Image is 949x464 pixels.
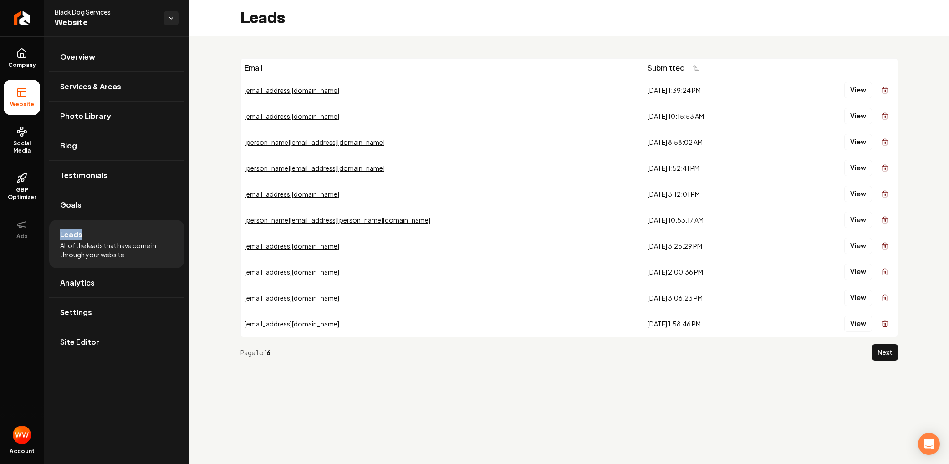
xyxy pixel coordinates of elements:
[844,316,872,332] button: View
[844,160,872,176] button: View
[55,7,157,16] span: Black Dog Services
[918,433,940,455] div: Open Intercom Messenger
[10,448,35,455] span: Account
[844,290,872,306] button: View
[259,348,266,357] span: of
[245,86,640,95] div: [EMAIL_ADDRESS][DOMAIN_NAME]
[60,51,95,62] span: Overview
[49,131,184,160] a: Blog
[60,241,173,259] span: All of the leads that have come in through your website.
[245,215,640,224] div: [PERSON_NAME][EMAIL_ADDRESS][PERSON_NAME][DOMAIN_NAME]
[13,233,31,240] span: Ads
[245,62,640,73] div: Email
[4,212,40,247] button: Ads
[245,293,640,302] div: [EMAIL_ADDRESS][DOMAIN_NAME]
[60,337,99,347] span: Site Editor
[245,319,640,328] div: [EMAIL_ADDRESS][DOMAIN_NAME]
[13,426,31,444] img: Warner Wright
[844,108,872,124] button: View
[49,268,184,297] a: Analytics
[648,86,775,95] div: [DATE] 1:39:24 PM
[648,319,775,328] div: [DATE] 1:58:46 PM
[844,264,872,280] button: View
[245,267,640,276] div: [EMAIL_ADDRESS][DOMAIN_NAME]
[648,138,775,147] div: [DATE] 8:58:02 AM
[240,348,255,357] span: Page
[6,101,38,108] span: Website
[255,348,259,357] strong: 1
[648,163,775,173] div: [DATE] 1:52:41 PM
[245,189,640,199] div: [EMAIL_ADDRESS][DOMAIN_NAME]
[648,241,775,250] div: [DATE] 3:25:29 PM
[844,134,872,150] button: View
[4,186,40,201] span: GBP Optimizer
[55,16,157,29] span: Website
[60,170,107,181] span: Testimonials
[4,140,40,154] span: Social Media
[648,267,775,276] div: [DATE] 2:00:36 PM
[60,81,121,92] span: Services & Areas
[872,344,898,361] button: Next
[49,327,184,357] a: Site Editor
[266,348,270,357] strong: 6
[4,119,40,162] a: Social Media
[844,212,872,228] button: View
[5,61,40,69] span: Company
[60,199,82,210] span: Goals
[49,72,184,101] a: Services & Areas
[648,60,705,76] button: Submitted
[245,241,640,250] div: [EMAIL_ADDRESS][DOMAIN_NAME]
[648,293,775,302] div: [DATE] 3:06:23 PM
[14,11,31,25] img: Rebolt Logo
[13,426,31,444] button: Open user button
[245,163,640,173] div: [PERSON_NAME][EMAIL_ADDRESS][DOMAIN_NAME]
[49,190,184,219] a: Goals
[60,111,111,122] span: Photo Library
[49,102,184,131] a: Photo Library
[245,138,640,147] div: [PERSON_NAME][EMAIL_ADDRESS][DOMAIN_NAME]
[49,42,184,71] a: Overview
[648,62,685,73] span: Submitted
[49,161,184,190] a: Testimonials
[844,186,872,202] button: View
[60,277,95,288] span: Analytics
[240,9,285,27] h2: Leads
[648,215,775,224] div: [DATE] 10:53:17 AM
[4,41,40,76] a: Company
[60,140,77,151] span: Blog
[245,112,640,121] div: [EMAIL_ADDRESS][DOMAIN_NAME]
[648,189,775,199] div: [DATE] 3:12:01 PM
[49,298,184,327] a: Settings
[648,112,775,121] div: [DATE] 10:15:53 AM
[844,238,872,254] button: View
[60,307,92,318] span: Settings
[60,229,82,240] span: Leads
[844,82,872,98] button: View
[4,165,40,208] a: GBP Optimizer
